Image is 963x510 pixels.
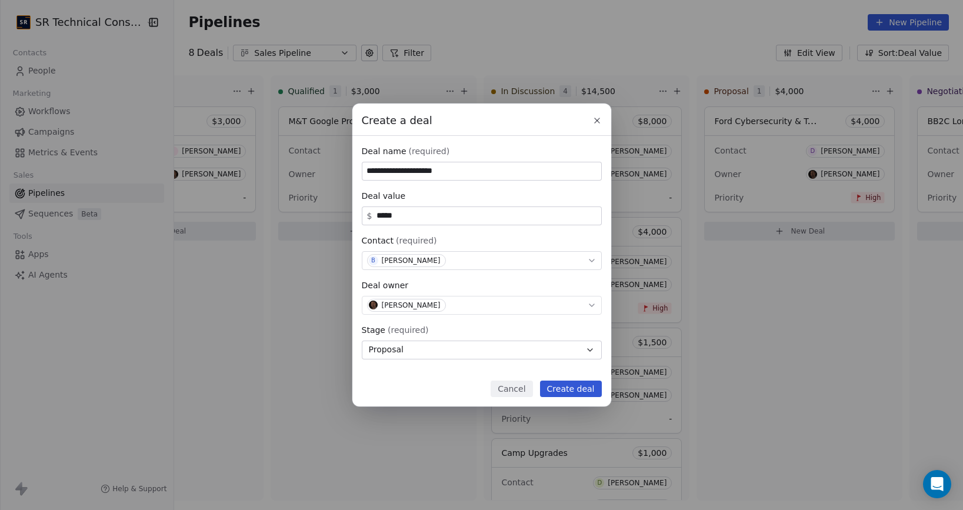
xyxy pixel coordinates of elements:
[409,145,450,157] span: (required)
[362,235,394,246] span: Contact
[362,279,602,291] div: Deal owner
[371,256,375,265] div: B
[362,113,432,128] span: Create a deal
[388,324,429,336] span: (required)
[491,381,532,397] button: Cancel
[362,369,602,381] div: Expected close date
[369,301,378,309] img: S
[540,381,602,397] button: Create deal
[362,145,406,157] span: Deal name
[396,235,437,246] span: (required)
[382,301,441,309] div: [PERSON_NAME]
[369,344,404,356] span: Proposal
[367,210,372,222] span: $
[382,256,441,265] div: [PERSON_NAME]
[362,190,602,202] div: Deal value
[362,324,385,336] span: Stage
